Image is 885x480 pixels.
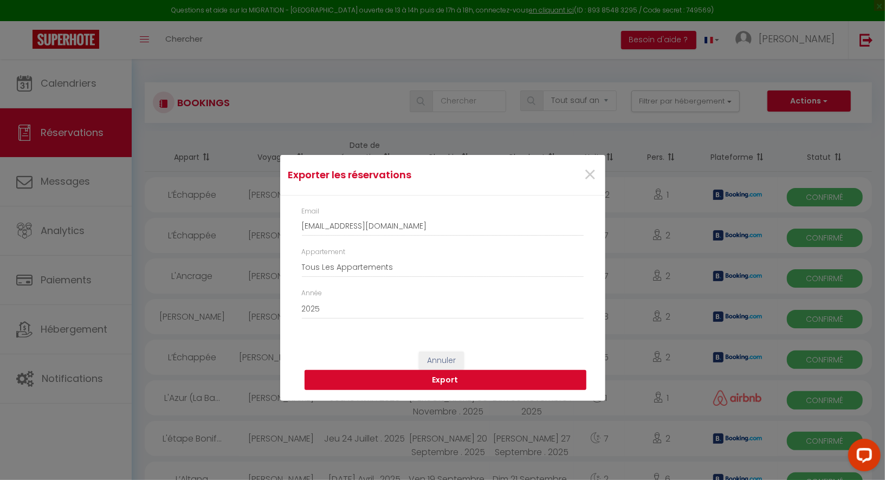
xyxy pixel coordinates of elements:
[288,167,489,183] h4: Exporter les réservations
[419,352,464,370] button: Annuler
[305,370,586,391] button: Export
[584,164,597,187] button: Close
[302,206,320,217] label: Email
[302,247,346,257] label: Appartement
[584,159,597,191] span: ×
[839,434,885,480] iframe: LiveChat chat widget
[302,288,322,299] label: Année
